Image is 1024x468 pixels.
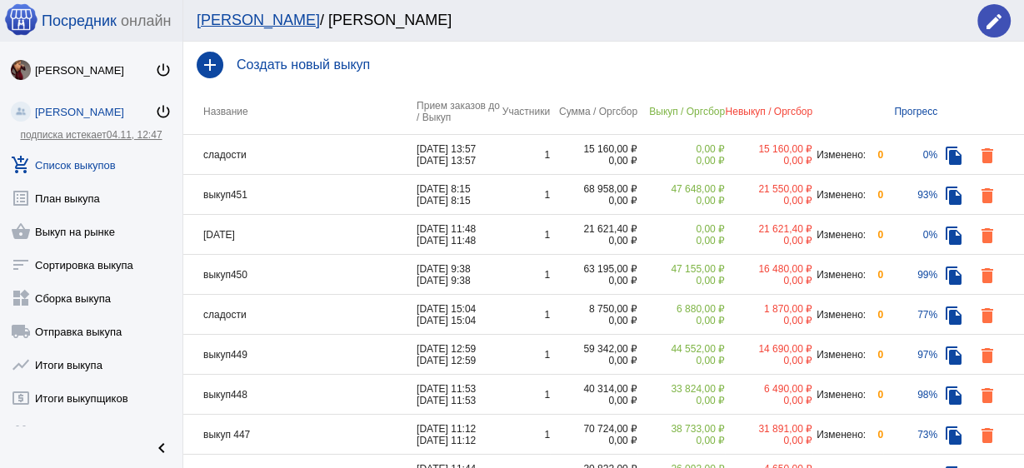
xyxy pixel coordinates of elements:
div: 0,00 ₽ [637,395,725,406]
td: [DATE] 13:57 [DATE] 13:57 [417,135,500,175]
mat-icon: list_alt [11,188,31,208]
div: 21 621,40 ₽ [725,223,812,235]
div: Изменено: [812,269,867,281]
div: 70 724,00 ₽ [550,423,637,435]
mat-icon: file_copy [944,146,964,166]
td: 0% [883,135,937,175]
div: Изменено: [812,149,867,161]
div: 0,00 ₽ [637,223,725,235]
span: онлайн [121,12,171,30]
td: 97% [883,335,937,375]
td: 1 [500,335,550,375]
div: 16 480,00 ₽ [725,263,812,275]
mat-icon: power_settings_new [155,103,172,120]
div: 0,00 ₽ [550,275,637,286]
mat-icon: power_settings_new [155,62,172,78]
mat-icon: file_copy [944,346,964,366]
div: 8 750,00 ₽ [550,303,637,315]
mat-icon: delete [977,146,997,166]
a: [PERSON_NAME] [197,12,320,28]
td: 99% [883,255,937,295]
div: 31 891,00 ₽ [725,423,812,435]
img: O4awEp9LpKGYEZBxOm6KLRXQrA0SojuAgygPtFCRogdHmNS3bfFw-bnmtcqyXLVtOmoJu9Rw.jpg [11,60,31,80]
img: apple-icon-60x60.png [4,2,37,36]
mat-icon: file_copy [944,306,964,326]
div: 0 [867,349,883,361]
td: [DATE] 11:53 [DATE] 11:53 [417,375,500,415]
div: 0 [867,189,883,201]
div: 0 [867,389,883,401]
td: [DATE] 15:04 [DATE] 15:04 [417,295,500,335]
mat-icon: sort [11,255,31,275]
div: 47 648,00 ₽ [637,183,725,195]
mat-icon: edit [984,12,1004,32]
td: [DATE] 12:59 [DATE] 12:59 [417,335,500,375]
div: 0 [867,149,883,161]
div: 0 [867,269,883,281]
td: сладости [183,135,417,175]
div: 0,00 ₽ [725,355,812,366]
div: 63 195,00 ₽ [550,263,637,275]
mat-icon: file_copy [944,386,964,406]
mat-icon: delete [977,186,997,206]
mat-icon: file_copy [944,266,964,286]
div: 0,00 ₽ [725,195,812,207]
span: 04.11, 12:47 [107,129,162,141]
td: 1 [500,135,550,175]
div: 6 490,00 ₽ [725,383,812,395]
div: 0,00 ₽ [725,395,812,406]
mat-icon: group [11,421,31,441]
mat-icon: local_atm [11,388,31,408]
td: [DATE] [183,215,417,255]
div: 0 [867,309,883,321]
th: Прием заказов до / Выкуп [417,88,500,135]
th: Участники [500,88,550,135]
div: 0,00 ₽ [550,235,637,246]
td: 0% [883,215,937,255]
div: 0 [867,229,883,241]
mat-icon: local_shipping [11,321,31,341]
div: 47 155,00 ₽ [637,263,725,275]
td: выкуп450 [183,255,417,295]
div: 21 550,00 ₽ [725,183,812,195]
div: 15 160,00 ₽ [725,143,812,155]
div: 0,00 ₽ [550,315,637,326]
mat-icon: show_chart [11,355,31,375]
td: 73% [883,415,937,455]
div: 0,00 ₽ [550,435,637,446]
span: Посредник [42,12,117,30]
img: community_200.png [11,102,31,122]
mat-icon: add_shopping_cart [11,155,31,175]
mat-icon: delete [977,226,997,246]
div: 14 690,00 ₽ [725,343,812,355]
div: [PERSON_NAME] [35,106,155,118]
div: 0,00 ₽ [637,235,725,246]
mat-icon: add [197,52,223,78]
td: 1 [500,375,550,415]
div: Изменено: [812,349,867,361]
mat-icon: chevron_left [152,438,172,458]
div: 0,00 ₽ [637,143,725,155]
mat-icon: delete [977,346,997,366]
div: 0,00 ₽ [637,355,725,366]
mat-icon: delete [977,266,997,286]
h4: Создать новый выкуп [237,57,1011,72]
td: 98% [883,375,937,415]
div: 0,00 ₽ [637,155,725,167]
div: Изменено: [812,309,867,321]
div: 0,00 ₽ [637,275,725,286]
div: 0,00 ₽ [550,355,637,366]
div: 0,00 ₽ [550,395,637,406]
td: выкуп448 [183,375,417,415]
a: подписка истекает04.11, 12:47 [20,129,162,141]
td: [DATE] 8:15 [DATE] 8:15 [417,175,500,215]
th: Название [183,88,417,135]
div: 40 314,00 ₽ [550,383,637,395]
mat-icon: delete [977,386,997,406]
td: 1 [500,255,550,295]
td: 1 [500,175,550,215]
div: Изменено: [812,429,867,441]
div: 0,00 ₽ [725,315,812,326]
div: 0,00 ₽ [637,195,725,207]
th: Невыкуп / Оргсбор [725,88,812,135]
